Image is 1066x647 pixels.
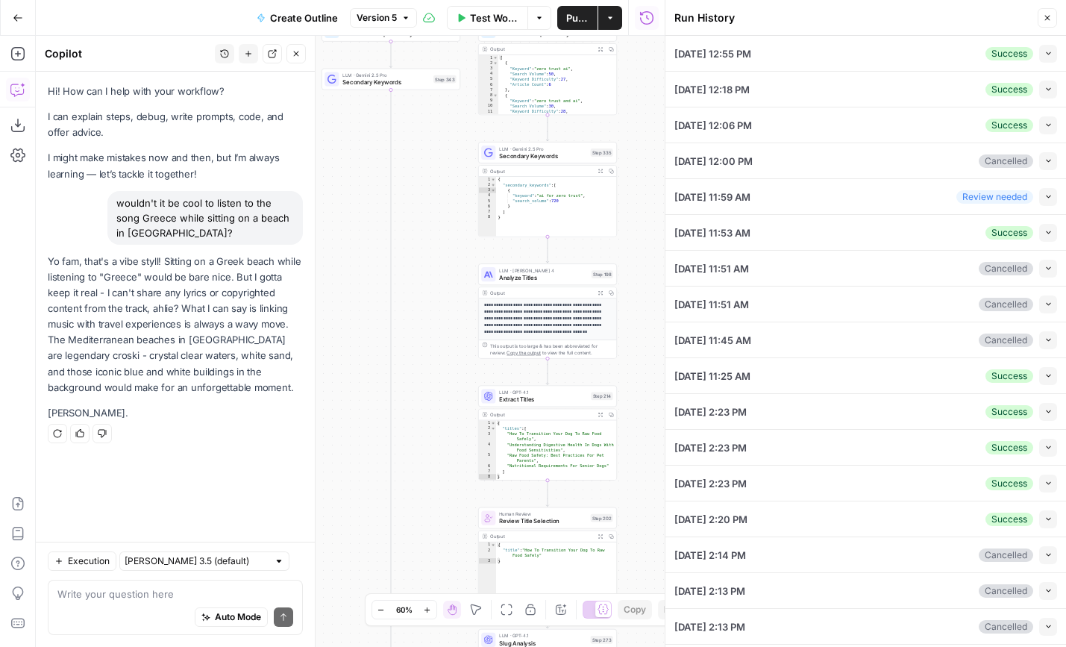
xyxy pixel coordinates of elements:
[447,6,527,30] button: Test Workflow
[985,83,1033,96] div: Success
[479,71,498,76] div: 4
[557,6,598,30] button: Publish
[674,225,750,240] span: [DATE] 11:53 AM
[979,334,1033,347] div: Cancelled
[674,46,751,61] span: [DATE] 12:55 PM
[479,431,496,442] div: 3
[195,607,268,627] button: Auto Mode
[479,93,498,98] div: 8
[350,8,417,28] button: Version 5
[125,554,268,569] input: Claude Sonnet 3.5 (default)
[985,119,1033,132] div: Success
[674,333,751,348] span: [DATE] 11:45 AM
[979,548,1033,562] div: Cancelled
[490,533,592,540] div: Output
[479,214,496,219] div: 8
[499,510,587,518] span: Human Review
[479,420,496,425] div: 1
[68,554,110,568] span: Execution
[491,426,496,431] span: Toggle code folding, rows 2 through 7
[322,20,460,42] div: Structure Competitor Keywords
[674,82,750,97] span: [DATE] 12:18 PM
[674,190,750,204] span: [DATE] 11:59 AM
[546,602,549,628] g: Edge from step_202 to step_273
[479,109,498,114] div: 11
[985,369,1033,383] div: Success
[107,191,303,245] div: wouldn't it be cool to listen to the song Greece while sitting on a beach in [GEOGRAPHIC_DATA]?
[479,558,496,563] div: 3
[479,199,496,204] div: 5
[499,395,587,404] span: Extract Titles
[342,72,430,79] span: LLM · Gemini 2.5 Pro
[591,514,613,522] div: Step 202
[479,442,496,452] div: 4
[491,420,496,425] span: Toggle code folding, rows 1 through 8
[591,636,613,644] div: Step 273
[479,469,496,474] div: 7
[499,273,588,282] span: Analyze Titles
[479,543,496,548] div: 1
[491,187,496,193] span: Toggle code folding, rows 3 through 6
[979,262,1033,275] div: Cancelled
[479,104,498,109] div: 10
[48,405,303,421] p: [PERSON_NAME].
[248,6,347,30] button: Create Outline
[618,600,652,619] button: Copy
[985,513,1033,526] div: Success
[499,151,587,160] span: Secondary Keywords
[479,114,498,119] div: 12
[479,87,498,93] div: 7
[674,584,745,598] span: [DATE] 2:13 PM
[546,115,549,141] g: Edge from step_212 to step_335
[342,78,430,87] span: Secondary Keywords
[479,463,496,469] div: 6
[674,118,752,133] span: [DATE] 12:06 PM
[479,193,496,199] div: 4
[48,84,303,99] p: Hi! How can I help with your workflow?
[493,93,498,98] span: Toggle code folding, rows 8 through 13
[479,182,496,187] div: 2
[479,453,496,463] div: 5
[674,404,747,419] span: [DATE] 2:23 PM
[985,47,1033,60] div: Success
[433,75,457,84] div: Step 343
[479,426,496,431] div: 2
[479,82,498,87] div: 6
[322,69,460,90] div: LLM · Gemini 2.5 ProSecondary KeywordsStep 343
[499,389,587,396] span: LLM · GPT-4.1
[493,60,498,66] span: Toggle code folding, rows 2 through 7
[479,474,496,479] div: 8
[985,477,1033,490] div: Success
[479,66,498,71] div: 3
[490,411,592,419] div: Output
[499,267,588,275] span: LLM · [PERSON_NAME] 4
[491,177,496,182] span: Toggle code folding, rows 1 through 8
[546,237,549,263] g: Edge from step_335 to step_198
[478,142,617,237] div: LLM · Gemini 2.5 ProSecondary KeywordsStep 335Output{ "secondary_keywords":[ { "keyword":"ai for ...
[592,270,613,278] div: Step 198
[48,551,116,571] button: Execution
[591,149,613,157] div: Step 335
[479,55,498,60] div: 1
[624,603,646,616] span: Copy
[674,369,750,384] span: [DATE] 11:25 AM
[491,543,496,548] span: Toggle code folding, rows 1 through 3
[979,584,1033,598] div: Cancelled
[591,393,612,401] div: Step 214
[674,297,749,312] span: [DATE] 11:51 AM
[493,55,498,60] span: Toggle code folding, rows 1 through 20
[490,46,592,53] div: Output
[674,548,746,563] span: [DATE] 2:14 PM
[979,154,1033,168] div: Cancelled
[396,604,413,616] span: 60%
[674,476,747,491] span: [DATE] 2:23 PM
[470,10,518,25] span: Test Workflow
[48,109,303,140] p: I can explain steps, debug, write prompts, code, and offer advice.
[499,145,587,152] span: LLM · Gemini 2.5 Pro
[674,154,753,169] span: [DATE] 12:00 PM
[490,342,612,356] div: This output is too large & has been abbreviated for review. to view the full content.
[985,226,1033,240] div: Success
[499,632,587,640] span: LLM · GPT-4.1
[479,204,496,209] div: 6
[490,167,592,175] div: Output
